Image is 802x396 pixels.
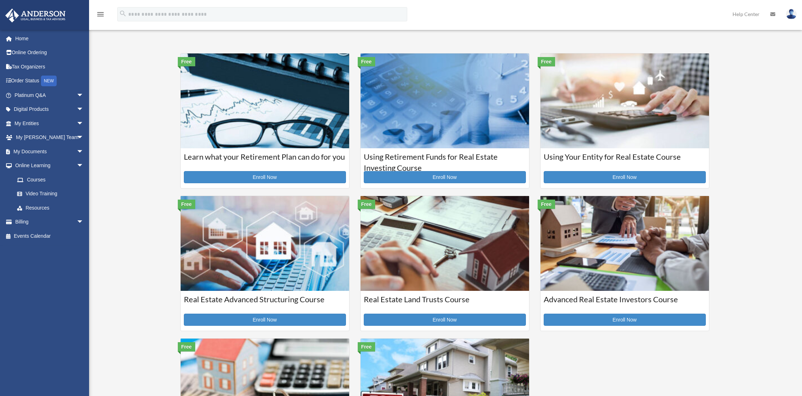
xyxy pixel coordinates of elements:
a: Digital Productsarrow_drop_down [5,102,94,117]
a: Tax Organizers [5,60,94,74]
span: arrow_drop_down [77,130,91,145]
h3: Learn what your Retirement Plan can do for you [184,151,346,169]
a: Enroll Now [544,314,706,326]
div: Free [178,200,196,209]
div: Free [178,57,196,66]
h3: Using Retirement Funds for Real Estate Investing Course [364,151,526,169]
a: Platinum Q&Aarrow_drop_down [5,88,94,102]
a: menu [96,12,105,19]
img: Anderson Advisors Platinum Portal [3,9,68,22]
i: search [119,10,127,17]
a: Enroll Now [364,314,526,326]
img: User Pic [786,9,797,19]
i: menu [96,10,105,19]
div: NEW [41,76,57,86]
a: Online Learningarrow_drop_down [5,159,94,173]
a: Courses [10,173,91,187]
a: Enroll Now [364,171,526,183]
h3: Using Your Entity for Real Estate Course [544,151,706,169]
span: arrow_drop_down [77,88,91,103]
span: arrow_drop_down [77,215,91,230]
div: Free [358,57,376,66]
div: Free [538,200,555,209]
div: Free [358,342,376,351]
a: Order StatusNEW [5,74,94,88]
h3: Real Estate Land Trusts Course [364,294,526,312]
span: arrow_drop_down [77,116,91,131]
a: Home [5,31,94,46]
span: arrow_drop_down [77,144,91,159]
a: Video Training [10,187,94,201]
div: Free [538,57,555,66]
a: My [PERSON_NAME] Teamarrow_drop_down [5,130,94,145]
a: Enroll Now [544,171,706,183]
div: Free [178,342,196,351]
h3: Real Estate Advanced Structuring Course [184,294,346,312]
a: Enroll Now [184,171,346,183]
a: Events Calendar [5,229,94,243]
span: arrow_drop_down [77,102,91,117]
a: Resources [10,201,94,215]
a: My Entitiesarrow_drop_down [5,116,94,130]
a: Billingarrow_drop_down [5,215,94,229]
a: Online Ordering [5,46,94,60]
a: My Documentsarrow_drop_down [5,144,94,159]
a: Enroll Now [184,314,346,326]
h3: Advanced Real Estate Investors Course [544,294,706,312]
div: Free [358,200,376,209]
span: arrow_drop_down [77,159,91,173]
